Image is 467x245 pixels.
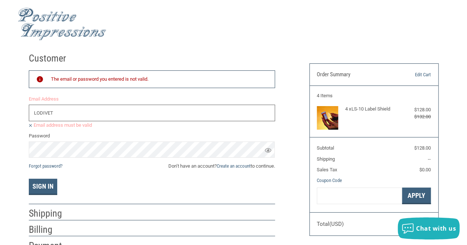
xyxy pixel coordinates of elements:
h2: Shipping [29,207,72,220]
a: Create an account [217,163,251,169]
h2: Customer [29,52,72,64]
h3: 4 Items [317,93,431,99]
button: Sign In [29,179,57,195]
span: Shipping [317,156,335,162]
h3: Order Summary [317,71,394,78]
h4: 4 x LS-10 Label Shield [345,106,401,112]
img: Positive Impressions [18,8,106,41]
div: $128.00 [402,106,431,113]
span: Subtotal [317,145,334,151]
div: The email or password you entered is not valid. [51,76,268,83]
span: -- [428,156,431,162]
button: Apply [402,188,431,204]
span: Chat with us [416,224,456,232]
input: Gift Certificate or Coupon Code [317,188,402,204]
label: Password [29,132,275,140]
a: Edit Cart [394,71,431,78]
button: Chat with us [398,217,460,239]
span: Total (USD) [317,221,344,227]
a: Coupon Code [317,178,342,183]
div: $132.00 [402,113,431,120]
span: Sales Tax [317,167,337,172]
label: Email address must be valid [29,122,275,128]
a: Forgot password? [29,163,62,169]
span: Don’t have an account? to continue. [168,162,275,170]
label: Email Address [29,95,275,103]
h2: Billing [29,224,72,236]
span: $128.00 [414,145,431,151]
span: $0.00 [419,167,431,172]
